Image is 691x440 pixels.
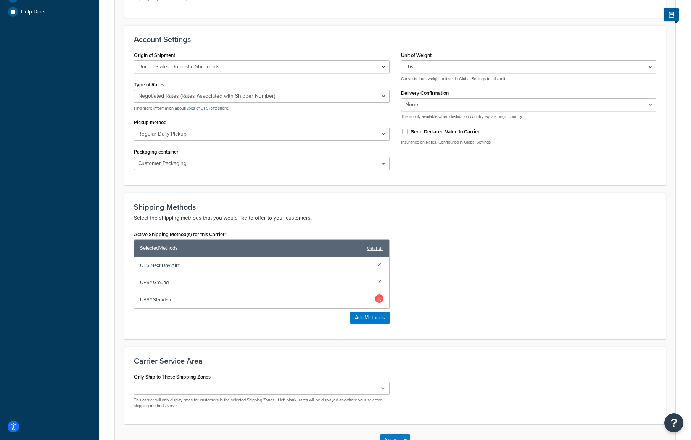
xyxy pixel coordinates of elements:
[134,231,227,238] label: Active Shipping Method(s) for this Carrier
[401,90,449,96] label: Delivery Confirmation
[140,277,371,288] span: UPS® Ground
[134,203,656,211] h3: Shipping Methods
[6,5,93,19] a: Help Docs
[134,374,211,380] label: Only Ship to These Shipping Zones
[367,243,383,254] a: clear all
[134,357,656,365] h3: Carrier Service Area
[350,312,390,324] button: AddMethods
[664,8,679,21] button: Show Help Docs
[140,294,371,305] span: UPS® Standard
[134,120,167,125] label: Pickup method
[401,76,657,82] p: Converts from weight unit set in Global Settings to this unit
[134,35,656,44] h3: Account Settings
[411,128,480,135] label: Send Declared Value to Carrier
[664,413,683,432] button: Open Resource Center
[21,9,46,15] span: Help Docs
[401,52,432,58] label: Unit of Weight
[134,52,175,58] label: Origin of Shipment
[185,105,220,111] a: Types of UPS Rates
[401,139,657,145] p: Insurance on Rates. Configured in Global Settings.
[134,214,656,223] p: Select the shipping methods that you would like to offer to your customers.
[401,114,657,120] p: This is only available when destination country equals origin country
[140,243,363,254] span: Selected Methods
[134,105,390,111] p: Find more information about here.
[140,260,371,271] span: UPS Next Day Air®
[134,149,179,155] label: Packaging container
[134,82,164,87] label: Type of Rates
[134,397,390,409] p: This carrier will only display rates for customers in the selected Shipping Zones. If left blank,...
